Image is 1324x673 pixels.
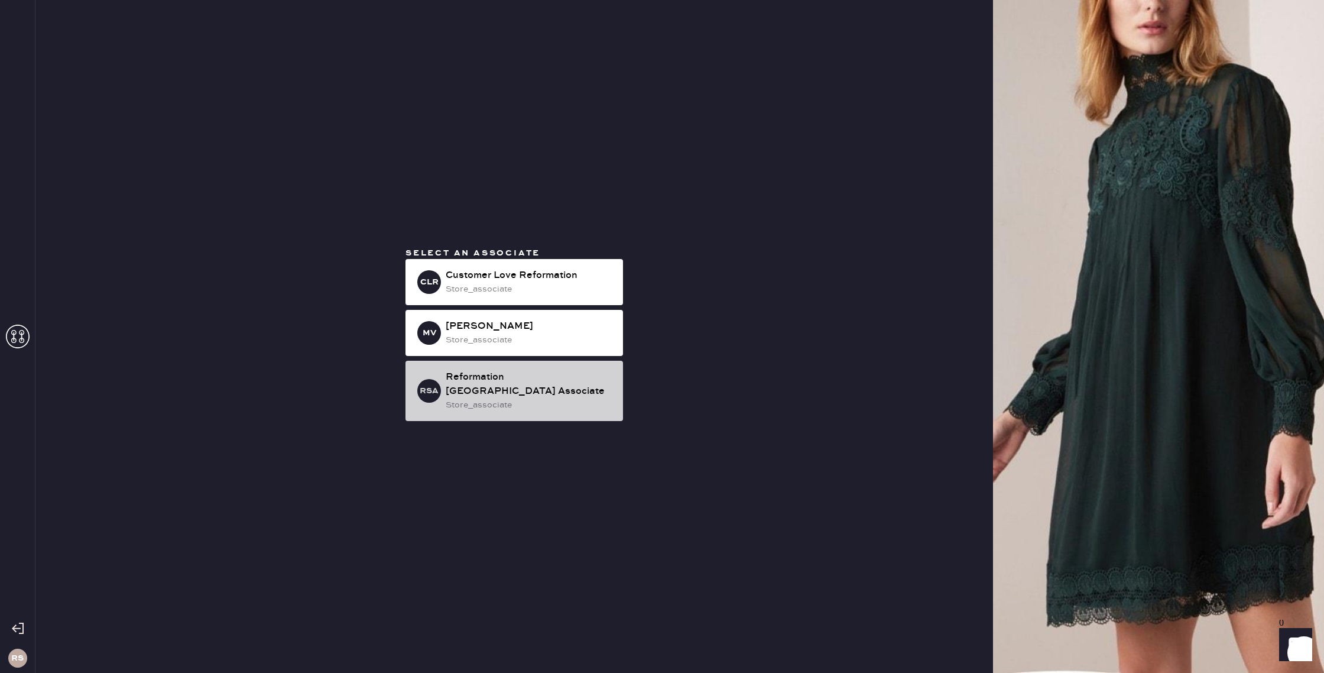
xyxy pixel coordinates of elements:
[446,334,614,347] div: store_associate
[420,387,439,395] h3: RSA
[446,283,614,296] div: store_associate
[405,248,540,258] span: Select an associate
[11,654,24,662] h3: RS
[446,268,614,283] div: Customer Love Reformation
[423,329,436,337] h3: MV
[446,370,614,399] div: Reformation [GEOGRAPHIC_DATA] Associate
[446,319,614,334] div: [PERSON_NAME]
[1268,620,1319,671] iframe: Front Chat
[420,278,439,286] h3: CLR
[446,399,614,412] div: store_associate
